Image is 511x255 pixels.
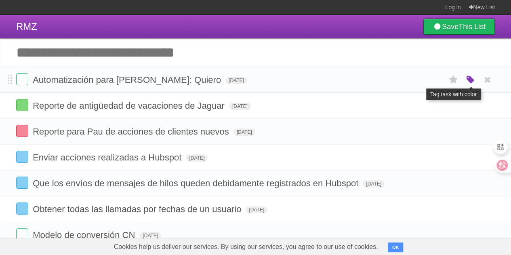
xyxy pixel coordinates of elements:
[16,125,28,137] label: Done
[33,178,360,188] span: Que los envíos de mensajes de hilos queden debidamente registrados en Hubspot
[16,73,28,85] label: Done
[458,23,486,31] b: This List
[33,204,243,214] span: Obtener todas las llamadas por fechas de un usuario
[16,99,28,111] label: Done
[225,77,247,84] span: [DATE]
[233,129,255,136] span: [DATE]
[139,232,161,239] span: [DATE]
[363,180,385,188] span: [DATE]
[229,103,251,110] span: [DATE]
[33,230,137,240] span: Modelo de conversión CN
[33,126,231,137] span: Reporte para Pau de acciones de clientes nuevos
[16,21,37,32] span: RMZ
[33,152,183,162] span: Enviar acciones realizadas a Hubspot
[16,177,28,189] label: Done
[16,151,28,163] label: Done
[423,19,495,35] a: SaveThis List
[33,101,227,111] span: Reporte de antigüedad de vacaciones de Jaguar
[33,75,223,85] span: Automatización para [PERSON_NAME]: Quiero
[446,73,461,86] label: Star task
[186,154,208,162] span: [DATE]
[16,228,28,240] label: Done
[388,242,404,252] button: OK
[16,202,28,215] label: Done
[246,206,267,213] span: [DATE]
[106,239,386,255] span: Cookies help us deliver our services. By using our services, you agree to our use of cookies.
